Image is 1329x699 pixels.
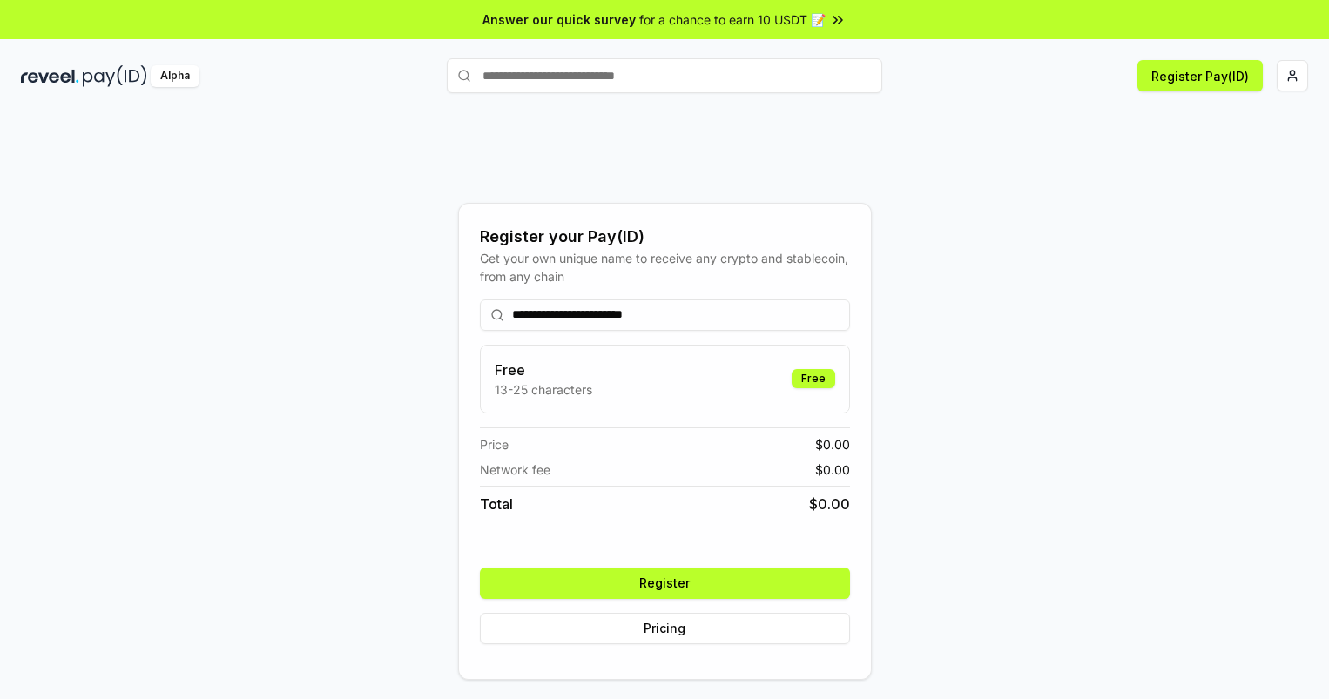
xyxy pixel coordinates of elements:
[480,435,509,454] span: Price
[482,10,636,29] span: Answer our quick survey
[639,10,826,29] span: for a chance to earn 10 USDT 📝
[809,494,850,514] span: $ 0.00
[792,369,835,388] div: Free
[21,65,79,87] img: reveel_dark
[480,568,850,599] button: Register
[480,460,550,479] span: Network fee
[495,380,592,399] p: 13-25 characters
[83,65,147,87] img: pay_id
[495,360,592,380] h3: Free
[815,435,850,454] span: $ 0.00
[1137,60,1263,91] button: Register Pay(ID)
[480,249,850,286] div: Get your own unique name to receive any crypto and stablecoin, from any chain
[480,613,850,644] button: Pricing
[480,494,513,514] span: Total
[480,225,850,249] div: Register your Pay(ID)
[151,65,199,87] div: Alpha
[815,460,850,479] span: $ 0.00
